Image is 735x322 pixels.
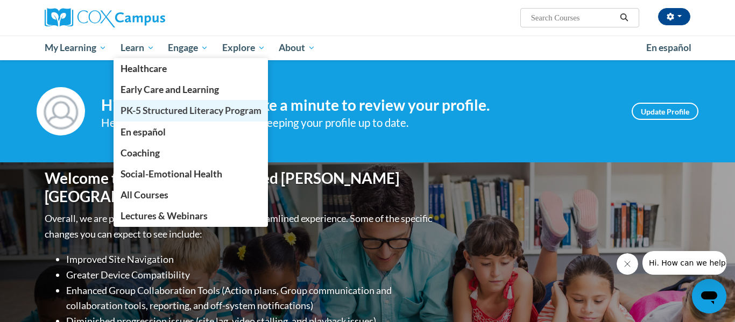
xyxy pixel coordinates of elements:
[114,79,268,100] a: Early Care and Learning
[45,169,435,205] h1: Welcome to the new and improved [PERSON_NAME][GEOGRAPHIC_DATA]
[121,168,222,180] span: Social-Emotional Health
[101,96,616,115] h4: Hi [PERSON_NAME]! Take a minute to review your profile.
[114,121,268,142] a: En español
[222,41,265,54] span: Explore
[37,87,85,135] img: Profile Image
[121,105,262,116] span: PK-5 Structured Literacy Program
[215,35,272,60] a: Explore
[114,163,268,184] a: Social-Emotional Health
[45,211,435,242] p: Overall, we are proud to provide you with a more streamlined experience. Some of the specific cha...
[38,35,114,60] a: My Learning
[642,251,726,275] iframe: Message from company
[161,35,215,60] a: Engage
[121,126,166,138] span: En español
[114,35,161,60] a: Learn
[66,267,435,283] li: Greater Device Compatibility
[639,37,698,59] a: En español
[121,189,168,201] span: All Courses
[45,8,249,27] a: Cox Campus
[45,41,107,54] span: My Learning
[168,41,208,54] span: Engage
[121,41,154,54] span: Learn
[279,41,315,54] span: About
[272,35,323,60] a: About
[121,84,219,95] span: Early Care and Learning
[66,283,435,314] li: Enhanced Group Collaboration Tools (Action plans, Group communication and collaboration tools, re...
[114,58,268,79] a: Healthcare
[114,100,268,121] a: PK-5 Structured Literacy Program
[632,103,698,120] a: Update Profile
[114,205,268,226] a: Lectures & Webinars
[692,279,726,313] iframe: Button to launch messaging window
[121,63,167,74] span: Healthcare
[530,11,616,24] input: Search Courses
[6,8,87,16] span: Hi. How can we help?
[114,184,268,205] a: All Courses
[121,147,160,159] span: Coaching
[616,11,632,24] button: Search
[658,8,690,25] button: Account Settings
[114,142,268,163] a: Coaching
[66,252,435,267] li: Improved Site Navigation
[617,253,638,275] iframe: Close message
[101,114,616,132] div: Help improve your experience by keeping your profile up to date.
[45,8,165,27] img: Cox Campus
[29,35,706,60] div: Main menu
[121,210,208,221] span: Lectures & Webinars
[646,42,691,53] span: En español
